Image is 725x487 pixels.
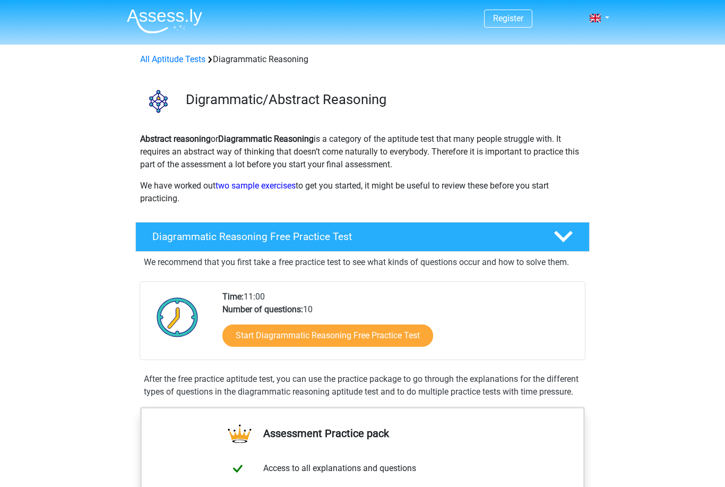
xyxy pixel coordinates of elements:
[151,291,204,344] img: Clock
[140,133,585,171] p: or is a category of the aptitude test that many people struggle with. It requires an abstract way...
[140,180,585,205] p: We have worked out to get you started, it might be useful to review these before you start practi...
[144,256,581,269] p: We recommend that you first take a free practice test to see what kinds of questions occur and ho...
[152,230,537,243] h4: Diagrammatic Reasoning Free Practice Test
[214,291,584,360] div: 11:00 10
[218,134,314,144] b: Diagrammatic Reasoning
[127,8,202,33] img: Assessly
[222,324,433,347] a: Start Diagrammatic Reasoning Free Practice Test
[493,13,523,23] a: Register
[136,53,589,66] div: Diagrammatic Reasoning
[215,181,296,191] a: two sample exercises
[222,292,244,302] b: Time:
[140,373,585,398] div: After the free practice aptitude test, you can use the practice package to go through the explana...
[140,134,211,144] b: Abstract reasoning
[186,91,581,108] h3: Digrammatic/Abstract Reasoning
[131,222,594,252] a: Diagrammatic Reasoning Free Practice Test
[140,54,205,64] a: All Aptitude Tests
[222,304,303,314] b: Number of questions:
[136,79,181,124] img: diagrammatic reasoning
